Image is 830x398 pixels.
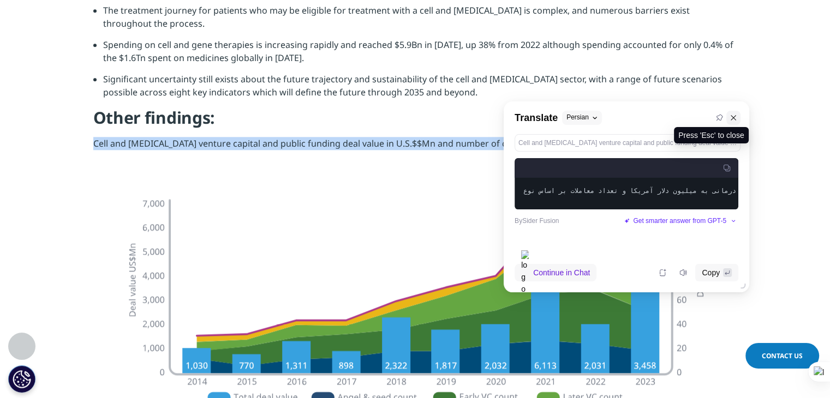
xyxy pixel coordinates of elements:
a: Contact Us [745,343,819,369]
li: The treatment journey for patients who may be eligible for treatment with a cell and [MEDICAL_DAT... [103,4,737,38]
li: Spending on cell and gene therapies is increasing rapidly and reached $5.9Bn in [DATE], up 38% fr... [103,38,737,73]
h4: Other findings: [93,107,737,137]
span: Contact Us [762,351,803,360]
li: Significant uncertainty still exists about the future trajectory and sustainability of the cell a... [103,73,737,107]
p: Cell and [MEDICAL_DATA] venture capital and public funding deal value in U.S.$$Mn and number of d... [93,137,737,158]
button: Cookies Settings [8,365,35,393]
